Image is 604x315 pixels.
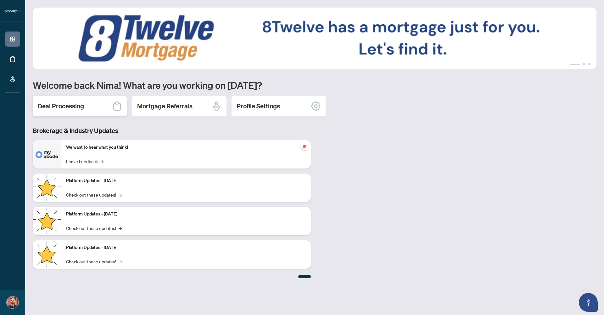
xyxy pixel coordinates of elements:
button: 1 [570,63,580,65]
span: → [119,191,122,198]
a: Leave Feedback→ [66,158,103,165]
img: We want to hear what you think! [33,140,61,169]
a: Check out these updates!→ [66,191,122,198]
button: 2 [583,63,585,65]
img: Slide 0 [33,8,596,69]
span: → [100,158,103,165]
img: Platform Updates - July 8, 2025 [33,207,61,235]
h2: Mortgage Referrals [137,102,193,111]
button: 3 [588,63,590,65]
span: → [119,258,122,265]
a: Check out these updates!→ [66,258,122,265]
img: Platform Updates - July 21, 2025 [33,174,61,202]
h1: Welcome back Nima! What are you working on [DATE]? [33,79,596,91]
p: We want to hear what you think! [66,144,306,151]
a: Check out these updates!→ [66,225,122,232]
img: Profile Icon [7,296,19,308]
p: Platform Updates - [DATE] [66,244,306,251]
h2: Profile Settings [237,102,280,111]
h3: Brokerage & Industry Updates [33,126,311,135]
img: logo [5,9,20,13]
button: Open asap [579,293,598,312]
span: pushpin [301,143,308,150]
h2: Deal Processing [38,102,84,111]
p: Platform Updates - [DATE] [66,211,306,218]
p: Platform Updates - [DATE] [66,177,306,184]
span: → [119,225,122,232]
img: Platform Updates - June 23, 2025 [33,240,61,269]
